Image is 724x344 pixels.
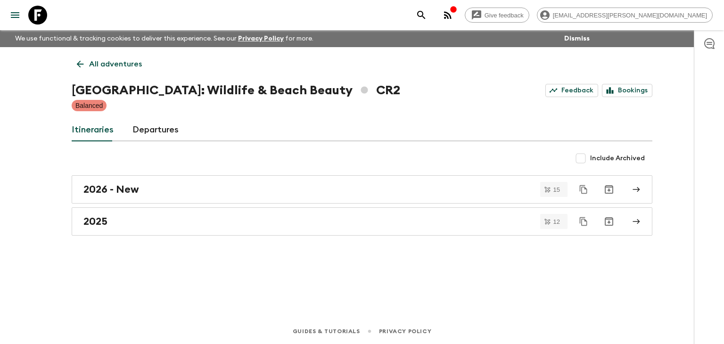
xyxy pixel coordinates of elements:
p: We use functional & tracking cookies to deliver this experience. See our for more. [11,30,317,47]
a: Feedback [545,84,598,97]
span: [EMAIL_ADDRESS][PERSON_NAME][DOMAIN_NAME] [548,12,712,19]
a: Give feedback [465,8,529,23]
a: All adventures [72,55,147,74]
button: Dismiss [562,32,592,45]
a: Privacy Policy [379,326,431,336]
button: Duplicate [575,181,592,198]
a: 2026 - New [72,175,652,204]
button: search adventures [412,6,431,25]
button: Duplicate [575,213,592,230]
p: All adventures [89,58,142,70]
h1: [GEOGRAPHIC_DATA]: Wildlife & Beach Beauty CR2 [72,81,400,100]
span: 12 [548,219,566,225]
button: Archive [600,180,618,199]
span: 15 [548,187,566,193]
h2: 2025 [83,215,107,228]
p: Balanced [75,101,103,110]
div: [EMAIL_ADDRESS][PERSON_NAME][DOMAIN_NAME] [537,8,713,23]
button: menu [6,6,25,25]
a: Bookings [602,84,652,97]
a: 2025 [72,207,652,236]
button: Archive [600,212,618,231]
a: Privacy Policy [238,35,284,42]
span: Give feedback [479,12,529,19]
span: Include Archived [590,154,645,163]
a: Guides & Tutorials [293,326,360,336]
h2: 2026 - New [83,183,139,196]
a: Itineraries [72,119,114,141]
a: Departures [132,119,179,141]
